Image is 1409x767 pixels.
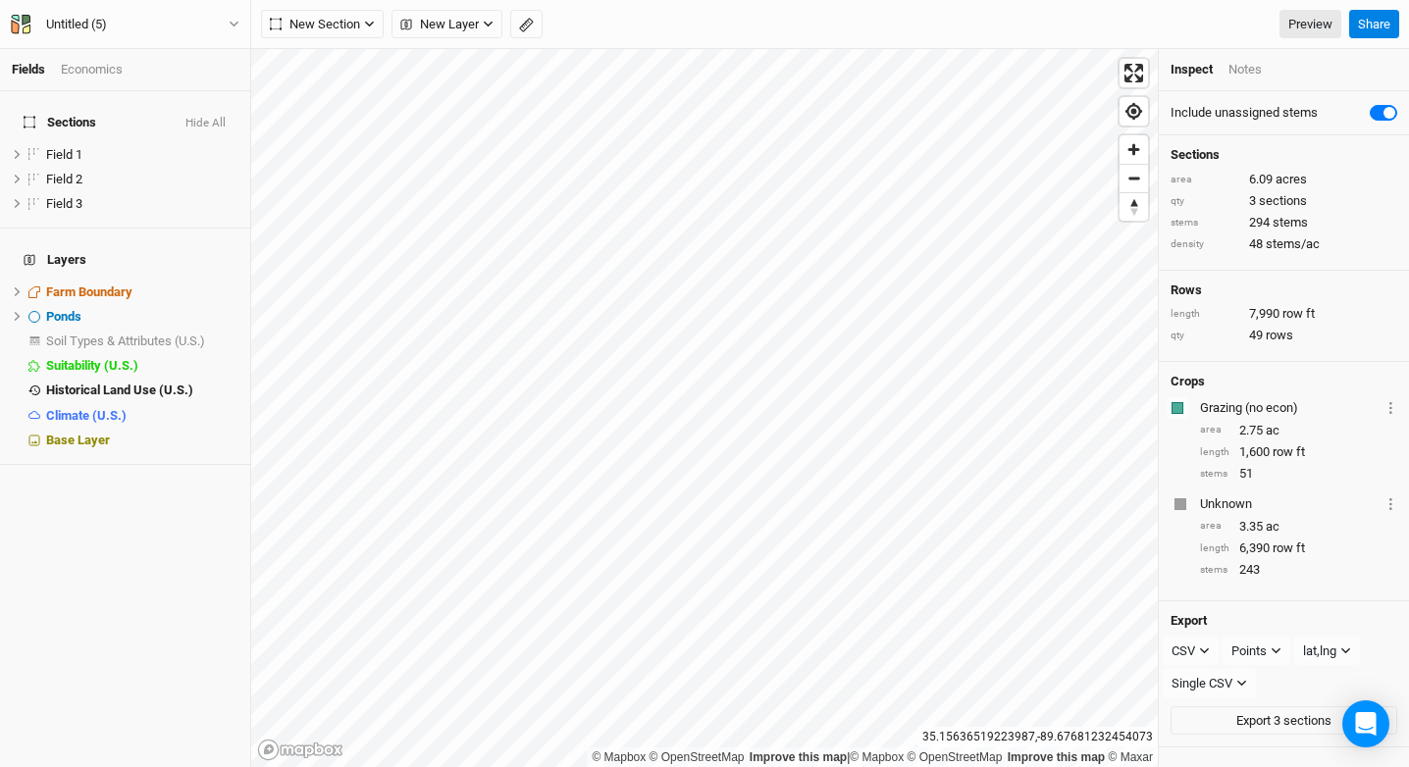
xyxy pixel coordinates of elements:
[12,62,45,77] a: Fields
[1171,329,1239,343] div: qty
[24,115,96,130] span: Sections
[46,433,238,448] div: Base Layer
[46,172,238,187] div: Field 2
[1279,10,1341,39] a: Preview
[1120,192,1148,221] button: Reset bearing to north
[1266,518,1279,536] span: ac
[46,15,107,34] div: Untitled (5)
[1266,327,1293,344] span: rows
[1384,396,1397,419] button: Crop Usage
[46,284,238,300] div: Farm Boundary
[61,61,123,78] div: Economics
[391,10,502,39] button: New Layer
[1171,104,1318,122] label: Include unassigned stems
[510,10,543,39] button: Shortcut: M
[1200,423,1229,437] div: area
[1200,561,1397,579] div: 243
[1120,59,1148,87] button: Enter fullscreen
[1259,192,1307,210] span: sections
[1200,563,1229,578] div: stems
[257,739,343,761] a: Mapbox logo
[1171,214,1397,231] div: 294
[1171,173,1239,187] div: area
[908,750,1003,764] a: OpenStreetMap
[46,433,110,447] span: Base Layer
[1120,193,1148,221] span: Reset bearing to north
[46,196,238,212] div: Field 3
[1172,674,1232,693] div: Single CSV
[1200,519,1229,534] div: area
[46,309,238,325] div: Ponds
[46,147,82,162] span: Field 1
[1171,237,1239,252] div: density
[592,747,1153,767] div: |
[1171,327,1397,344] div: 49
[46,172,82,186] span: Field 2
[1171,192,1397,210] div: 3
[46,333,238,349] div: Soil Types & Attributes (U.S.)
[1163,637,1219,666] button: CSV
[1171,706,1397,736] button: Export 3 sections
[1200,422,1397,439] div: 2.75
[1171,305,1397,323] div: 7,990
[46,358,238,374] div: Suitability (U.S.)
[1200,399,1381,417] div: Grazing (no econ)
[1171,171,1397,188] div: 6.09
[1231,641,1267,661] div: Points
[1266,422,1279,439] span: ac
[1266,235,1320,253] span: stems/ac
[46,383,238,398] div: Historical Land Use (U.S.)
[1120,165,1148,192] span: Zoom out
[1303,641,1336,661] div: lat,lng
[1120,97,1148,126] button: Find my location
[1171,374,1205,389] h4: Crops
[850,750,904,764] a: Mapbox
[1276,171,1307,188] span: acres
[1200,445,1229,460] div: length
[46,333,205,348] span: Soil Types & Attributes (U.S.)
[1282,305,1315,323] span: row ft
[46,358,138,373] span: Suitability (U.S.)
[1200,539,1397,557] div: 6,390
[46,383,193,397] span: Historical Land Use (U.S.)
[10,14,240,35] button: Untitled (5)
[592,750,646,764] a: Mapbox
[650,750,745,764] a: OpenStreetMap
[184,117,227,130] button: Hide All
[46,196,82,211] span: Field 3
[1342,700,1389,747] div: Open Intercom Messenger
[46,147,238,163] div: Field 1
[1171,61,1213,78] div: Inspect
[1200,443,1397,461] div: 1,600
[1228,61,1262,78] div: Notes
[46,309,81,324] span: Ponds
[1108,750,1153,764] a: Maxar
[270,15,360,34] span: New Section
[1008,750,1105,764] a: Improve this map
[1171,147,1397,163] h4: Sections
[1384,492,1397,515] button: Crop Usage
[1120,164,1148,192] button: Zoom out
[1171,282,1397,298] h4: Rows
[1171,235,1397,253] div: 48
[1200,518,1397,536] div: 3.35
[1273,443,1305,461] span: row ft
[1171,216,1239,230] div: stems
[1172,641,1195,661] div: CSV
[1171,613,1397,629] h4: Export
[1223,637,1290,666] button: Points
[251,49,1158,767] canvas: Map
[46,408,238,424] div: Climate (U.S.)
[46,284,132,299] span: Farm Boundary
[1273,539,1305,557] span: row ft
[1163,669,1256,698] button: Single CSV
[1200,465,1397,483] div: 51
[1120,135,1148,164] button: Zoom in
[1200,467,1229,482] div: stems
[1200,541,1229,556] div: length
[261,10,384,39] button: New Section
[750,750,847,764] a: Improve this map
